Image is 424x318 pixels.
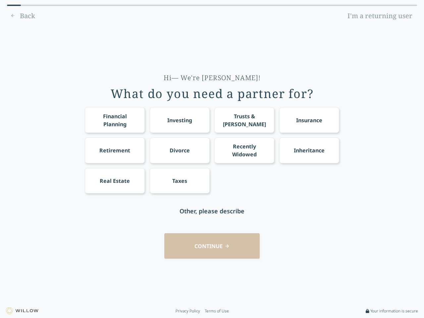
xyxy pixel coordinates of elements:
div: Insurance [296,116,322,124]
div: Other, please describe [180,206,244,216]
div: Financial Planning [91,112,139,128]
div: What do you need a partner for? [111,87,314,100]
div: Divorce [170,146,190,154]
div: Hi— We're [PERSON_NAME]! [164,73,261,82]
div: Real Estate [100,177,130,185]
div: Inheritance [294,146,325,154]
div: Investing [167,116,192,124]
div: Taxes [172,177,187,185]
div: Recently Widowed [221,142,268,158]
div: Retirement [99,146,130,154]
a: Terms of Use [205,308,229,314]
a: I'm a returning user [343,11,417,21]
a: Privacy Policy [176,308,200,314]
div: 0% complete [7,5,21,6]
img: Willow logo [6,307,38,314]
span: Your information is secure [370,308,418,314]
div: Trusts & [PERSON_NAME] [221,112,268,128]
